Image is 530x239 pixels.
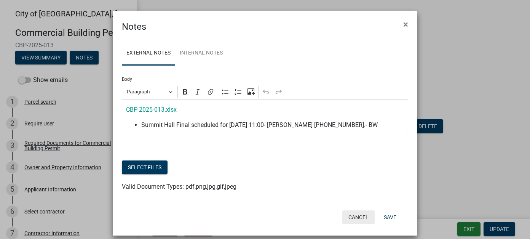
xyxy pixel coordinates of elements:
[175,41,227,66] a: Internal Notes
[397,14,414,35] button: Close
[122,77,132,82] label: Body
[378,210,402,224] button: Save
[123,86,176,98] button: Paragraph, Heading
[122,41,175,66] a: External Notes
[126,106,177,113] a: CBP-2025-013.xlsx
[122,183,236,190] span: Valid Document Types: pdf,png,jpg,gif,jpeg
[342,210,375,224] button: Cancel
[403,19,408,30] span: ×
[122,85,408,99] div: Editor toolbar
[141,120,404,130] span: Summit Hall Final scheduled for [DATE] 11:00- [PERSON_NAME] [PHONE_NUMBER].- BW
[122,160,168,174] button: Select files
[122,20,146,34] h4: Notes
[127,87,166,96] span: Paragraph
[122,99,408,135] div: Editor editing area: main. Press Alt+0 for help.
[126,105,404,114] p: ⁠⁠⁠⁠⁠⁠⁠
